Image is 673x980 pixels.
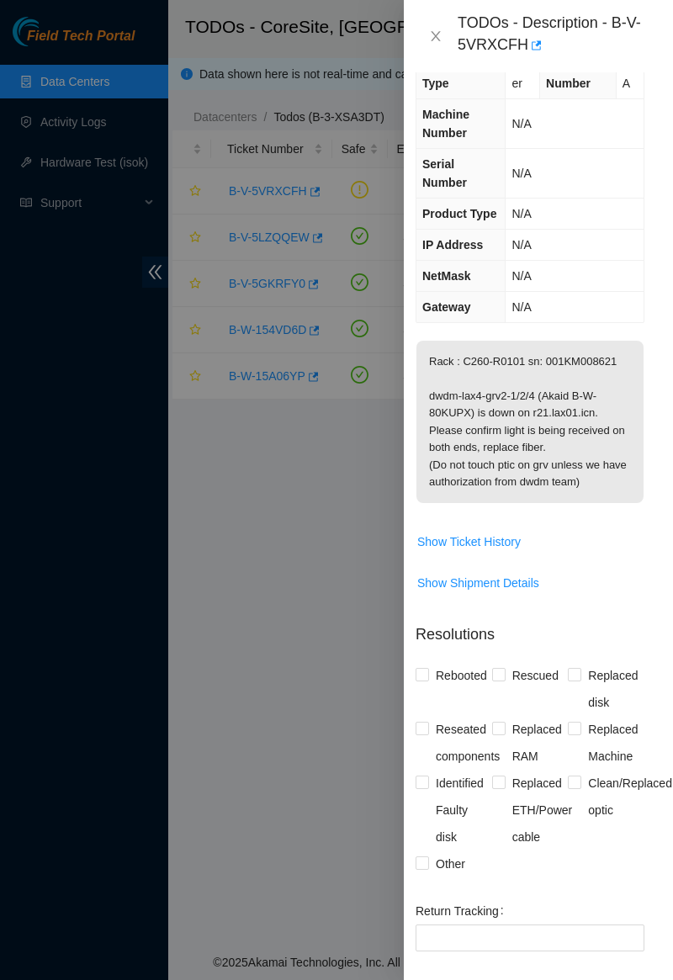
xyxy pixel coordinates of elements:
[417,532,521,551] span: Show Ticket History
[429,716,506,770] span: Reseated components
[511,207,531,220] span: N/A
[416,528,522,555] button: Show Ticket History
[417,574,539,592] span: Show Shipment Details
[581,716,644,770] span: Replaced Machine
[429,662,494,689] span: Rebooted
[429,850,472,877] span: Other
[416,569,540,596] button: Show Shipment Details
[458,13,653,59] div: TODOs - Description - B-V-5VRXCFH
[511,238,531,252] span: N/A
[429,770,492,850] span: Identified Faulty disk
[424,29,448,45] button: Close
[422,238,483,252] span: IP Address
[511,117,531,130] span: N/A
[511,167,531,180] span: N/A
[506,662,565,689] span: Rescued
[422,157,467,189] span: Serial Number
[511,300,531,314] span: N/A
[416,610,644,646] p: Resolutions
[429,29,442,43] span: close
[422,269,471,283] span: NetMask
[416,924,644,951] input: Return Tracking
[506,716,569,770] span: Replaced RAM
[422,300,471,314] span: Gateway
[506,770,580,850] span: Replaced ETH/Power cable
[416,341,644,503] p: Rack : C260-R0101 sn: 001KM008621 dwdm-lax4-grv2-1/2/4 (Akaid B-W-80KUPX) is down on r21.lax01.ic...
[581,662,644,716] span: Replaced disk
[422,108,469,140] span: Machine Number
[422,207,496,220] span: Product Type
[416,898,511,924] label: Return Tracking
[511,269,531,283] span: N/A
